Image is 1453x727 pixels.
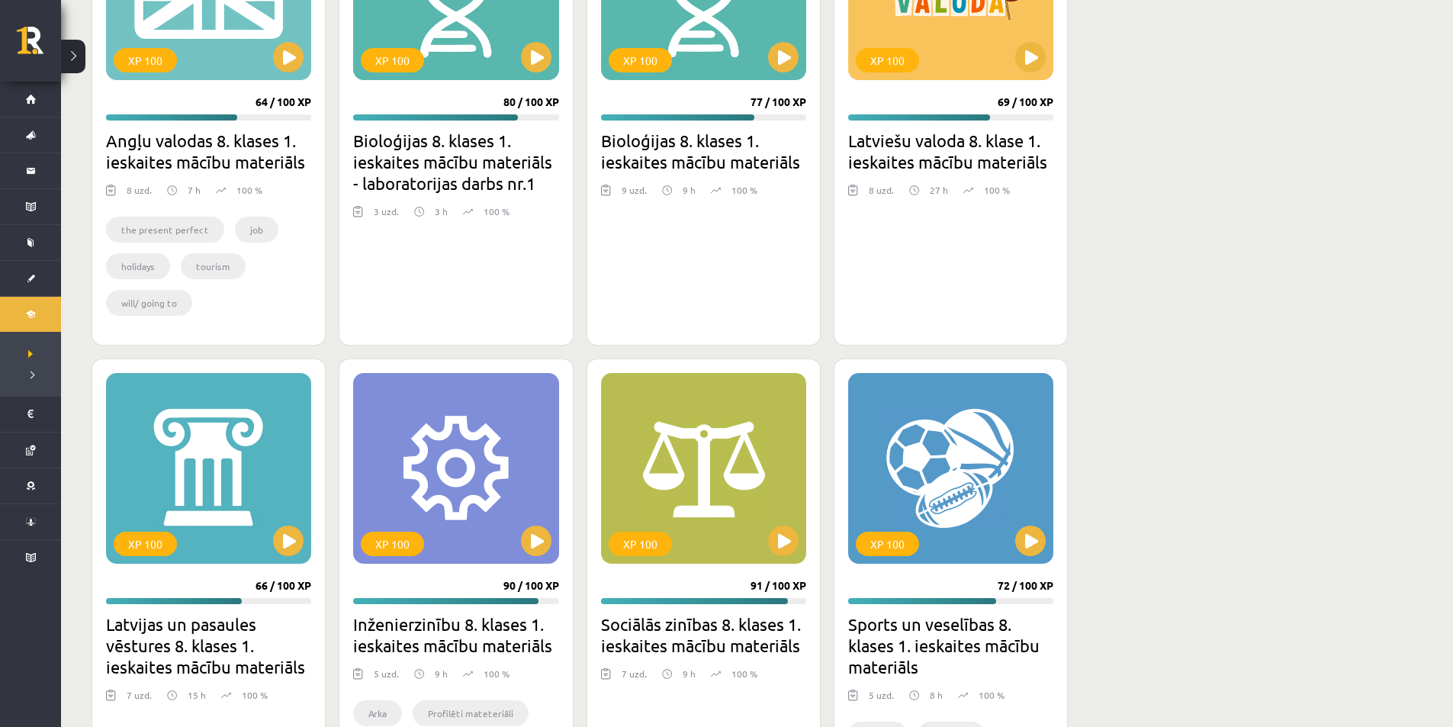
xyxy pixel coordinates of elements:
li: Arka [353,700,402,726]
h2: Bioloģijas 8. klases 1. ieskaites mācību materiāls - laboratorijas darbs nr.1 [353,130,558,194]
h2: Angļu valodas 8. klases 1. ieskaites mācību materiāls [106,130,311,172]
p: 9 h [683,667,696,680]
p: 9 h [435,667,448,680]
div: 5 uzd. [869,688,894,711]
div: 9 uzd. [622,183,647,206]
p: 8 h [930,688,943,702]
div: 7 uzd. [127,688,152,711]
p: 100 % [984,183,1010,197]
p: 100 % [731,667,757,680]
p: 3 h [435,204,448,218]
p: 9 h [683,183,696,197]
p: 100 % [236,183,262,197]
div: XP 100 [856,48,919,72]
div: XP 100 [361,48,424,72]
h2: Sociālās zinības 8. klases 1. ieskaites mācību materiāls [601,613,806,656]
li: tourism [181,253,246,279]
p: 27 h [930,183,948,197]
h2: Bioloģijas 8. klases 1. ieskaites mācību materiāls [601,130,806,172]
p: 100 % [484,667,510,680]
p: 100 % [979,688,1005,702]
div: XP 100 [856,532,919,556]
div: 5 uzd. [374,667,399,690]
p: 100 % [242,688,268,702]
div: 3 uzd. [374,204,399,227]
p: 100 % [731,183,757,197]
li: will/ going to [106,290,192,316]
h2: Sports un veselības 8. klases 1. ieskaites mācību materiāls [848,613,1053,677]
div: XP 100 [609,532,672,556]
p: 15 h [188,688,206,702]
div: XP 100 [361,532,424,556]
p: 100 % [484,204,510,218]
li: the present perfect [106,217,224,243]
h2: Inženierzinību 8. klases 1. ieskaites mācību materiāls [353,613,558,656]
li: job [235,217,278,243]
div: 8 uzd. [869,183,894,206]
li: Profilēti mateteriāli [413,700,529,726]
div: XP 100 [609,48,672,72]
div: XP 100 [114,48,177,72]
h2: Latviešu valoda 8. klase 1. ieskaites mācību materiāls [848,130,1053,172]
div: 8 uzd. [127,183,152,206]
div: XP 100 [114,532,177,556]
a: Rīgas 1. Tālmācības vidusskola [17,27,61,65]
div: 7 uzd. [622,667,647,690]
p: 7 h [188,183,201,197]
li: holidays [106,253,170,279]
h2: Latvijas un pasaules vēstures 8. klases 1. ieskaites mācību materiāls [106,613,311,677]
